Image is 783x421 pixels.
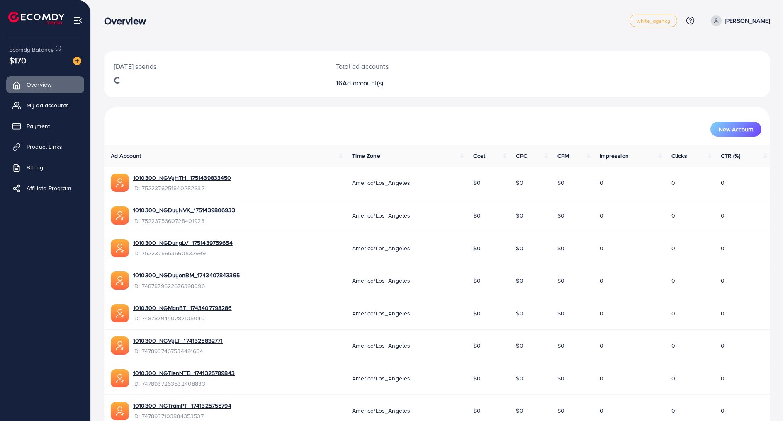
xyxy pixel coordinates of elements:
[600,309,603,317] span: 0
[133,249,233,257] span: ID: 7522375653560532999
[600,179,603,187] span: 0
[721,179,725,187] span: 0
[557,179,564,187] span: $0
[557,341,564,350] span: $0
[671,309,675,317] span: 0
[600,244,603,252] span: 0
[27,101,69,109] span: My ad accounts
[473,244,480,252] span: $0
[671,211,675,220] span: 0
[473,179,480,187] span: $0
[6,76,84,93] a: Overview
[671,152,687,160] span: Clicks
[133,402,231,410] a: 1010300_NGTramPT_1741325755794
[111,304,129,322] img: ic-ads-acc.e4c84228.svg
[336,79,482,87] h2: 16
[9,46,54,54] span: Ecomdy Balance
[133,304,232,312] a: 1010300_NGManBT_1743407798286
[133,184,231,192] span: ID: 7522376251840282632
[352,341,410,350] span: America/Los_Angeles
[352,244,410,252] span: America/Los_Angeles
[721,276,725,285] span: 0
[6,159,84,176] a: Billing
[133,380,235,388] span: ID: 7478937263532408833
[111,152,141,160] span: Ad Account
[133,347,223,355] span: ID: 7478937467534491664
[600,211,603,220] span: 0
[473,152,485,160] span: Cost
[725,16,770,26] p: [PERSON_NAME]
[721,374,725,382] span: 0
[8,12,64,24] img: logo
[111,369,129,387] img: ic-ads-acc.e4c84228.svg
[9,54,27,66] span: $170
[721,152,740,160] span: CTR (%)
[600,374,603,382] span: 0
[133,369,235,377] a: 1010300_NGTienNTB_1741325789843
[557,152,569,160] span: CPM
[111,206,129,225] img: ic-ads-acc.e4c84228.svg
[600,406,603,415] span: 0
[114,61,316,71] p: [DATE] spends
[27,184,71,192] span: Affiliate Program
[352,152,380,160] span: Time Zone
[73,16,83,25] img: menu
[600,152,629,160] span: Impression
[352,211,410,220] span: America/Los_Angeles
[133,174,231,182] a: 1010300_NGVyHTH_1751439833450
[516,211,523,220] span: $0
[671,341,675,350] span: 0
[73,57,81,65] img: image
[557,406,564,415] span: $0
[6,138,84,155] a: Product Links
[352,374,410,382] span: America/Los_Angeles
[671,276,675,285] span: 0
[104,15,153,27] h3: Overview
[133,239,233,247] a: 1010300_NGDungLV_1751439759654
[721,211,725,220] span: 0
[516,341,523,350] span: $0
[721,341,725,350] span: 0
[111,271,129,290] img: ic-ads-acc.e4c84228.svg
[721,406,725,415] span: 0
[557,309,564,317] span: $0
[352,179,410,187] span: America/Los_Angeles
[557,276,564,285] span: $0
[721,244,725,252] span: 0
[6,97,84,114] a: My ad accounts
[516,374,523,382] span: $0
[6,180,84,196] a: Affiliate Program
[516,152,527,160] span: CPC
[111,239,129,257] img: ic-ads-acc.e4c84228.svg
[557,244,564,252] span: $0
[473,211,480,220] span: $0
[343,78,383,87] span: Ad account(s)
[473,276,480,285] span: $0
[336,61,482,71] p: Total ad accounts
[516,244,523,252] span: $0
[473,406,480,415] span: $0
[111,402,129,420] img: ic-ads-acc.e4c84228.svg
[600,276,603,285] span: 0
[352,276,410,285] span: America/Los_Angeles
[352,309,410,317] span: America/Los_Angeles
[133,314,232,322] span: ID: 7487879440287105040
[133,206,235,214] a: 1010300_NGDuyNVK_1751439806933
[516,406,523,415] span: $0
[671,406,675,415] span: 0
[516,179,523,187] span: $0
[133,412,231,420] span: ID: 7478937103884353537
[637,18,670,24] span: white_agency
[473,374,480,382] span: $0
[671,374,675,382] span: 0
[133,217,235,225] span: ID: 7522375660728401928
[473,309,480,317] span: $0
[27,143,62,151] span: Product Links
[133,282,240,290] span: ID: 7487879622676398096
[352,406,410,415] span: America/Los_Angeles
[516,276,523,285] span: $0
[27,163,43,172] span: Billing
[630,15,677,27] a: white_agency
[27,80,51,89] span: Overview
